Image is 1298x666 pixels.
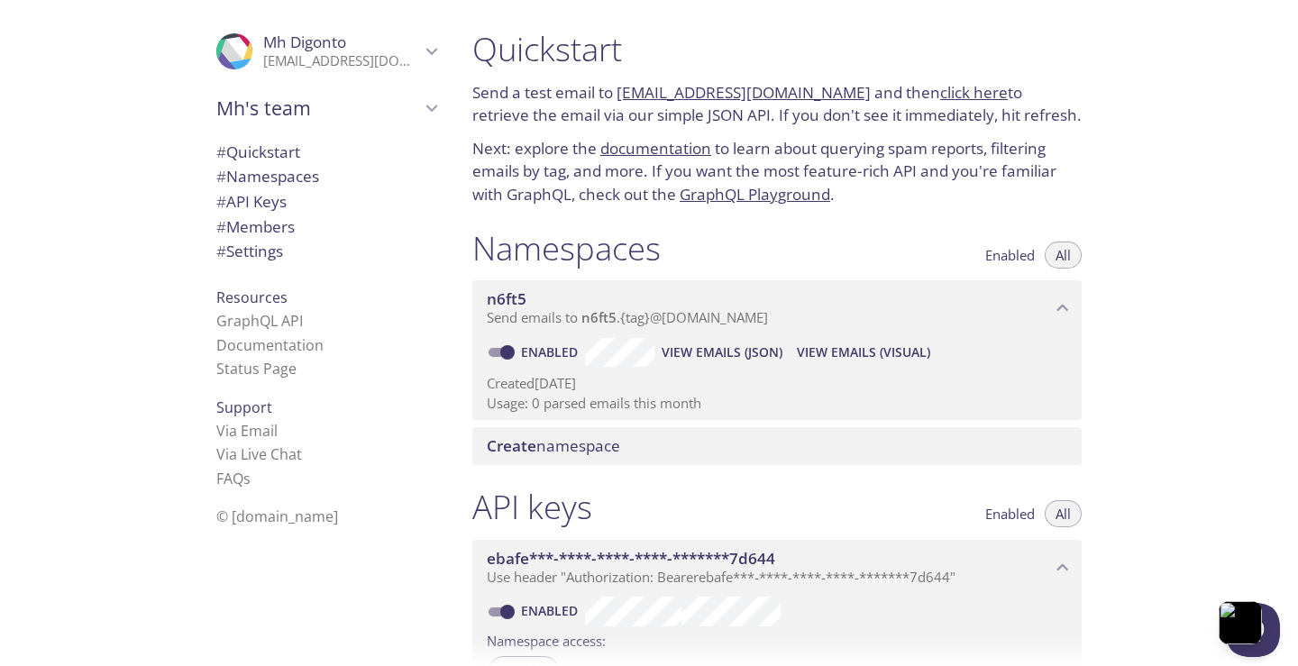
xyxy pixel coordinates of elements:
[216,311,303,331] a: GraphQL API
[216,287,288,307] span: Resources
[216,166,226,187] span: #
[487,394,1067,413] p: Usage: 0 parsed emails this month
[202,214,451,240] div: Members
[1045,242,1082,269] button: All
[202,22,451,81] div: Mh Digonto
[216,166,319,187] span: Namespaces
[216,96,420,121] span: Mh's team
[600,138,711,159] a: documentation
[216,421,278,441] a: Via Email
[202,164,451,189] div: Namespaces
[216,191,287,212] span: API Keys
[216,141,226,162] span: #
[243,469,251,488] span: s
[617,82,871,103] a: [EMAIL_ADDRESS][DOMAIN_NAME]
[263,32,346,52] span: Mh Digonto
[472,29,1082,69] h1: Quickstart
[202,189,451,214] div: API Keys
[216,444,302,464] a: Via Live Chat
[472,280,1082,336] div: n6ft5 namespace
[216,216,295,237] span: Members
[216,397,272,417] span: Support
[790,338,937,367] button: View Emails (Visual)
[487,435,620,456] span: namespace
[216,216,226,237] span: #
[797,342,930,363] span: View Emails (Visual)
[263,52,420,70] p: [EMAIL_ADDRESS][DOMAIN_NAME]
[202,85,451,132] div: Mh's team
[487,626,606,652] label: Namespace access:
[974,500,1046,527] button: Enabled
[472,427,1082,465] div: Create namespace
[487,288,526,309] span: n6ft5
[654,338,790,367] button: View Emails (JSON)
[216,241,226,261] span: #
[216,469,251,488] a: FAQ
[581,308,617,326] span: n6ft5
[518,343,585,360] a: Enabled
[680,184,830,205] a: GraphQL Playground
[518,602,585,619] a: Enabled
[216,335,324,355] a: Documentation
[487,374,1067,393] p: Created [DATE]
[487,435,536,456] span: Create
[202,140,451,165] div: Quickstart
[487,308,768,326] span: Send emails to . {tag} @[DOMAIN_NAME]
[216,141,300,162] span: Quickstart
[202,239,451,264] div: Team Settings
[940,82,1008,103] a: click here
[472,228,661,269] h1: Namespaces
[216,359,297,379] a: Status Page
[472,487,592,527] h1: API keys
[1045,500,1082,527] button: All
[472,81,1082,127] p: Send a test email to and then to retrieve the email via our simple JSON API. If you don't see it ...
[216,191,226,212] span: #
[662,342,782,363] span: View Emails (JSON)
[974,242,1046,269] button: Enabled
[216,241,283,261] span: Settings
[216,506,338,526] span: © [DOMAIN_NAME]
[472,137,1082,206] p: Next: explore the to learn about querying spam reports, filtering emails by tag, and more. If you...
